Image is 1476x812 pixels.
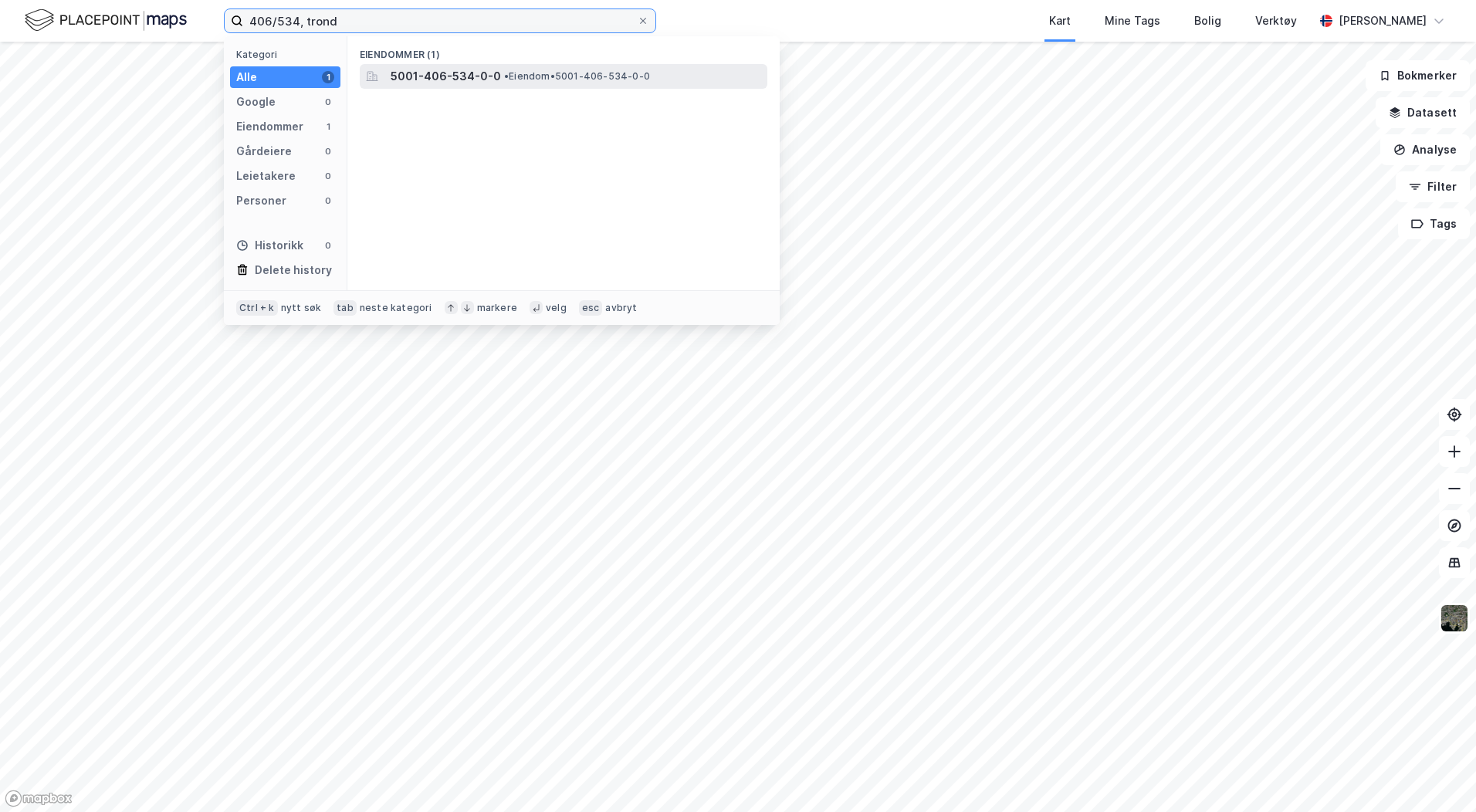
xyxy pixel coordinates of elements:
div: avbryt [605,302,637,314]
div: nytt søk [281,302,322,314]
div: neste kategori [360,302,432,314]
div: Kategori [236,49,340,60]
input: Søk på adresse, matrikkel, gårdeiere, leietakere eller personer [243,9,637,32]
div: Google [236,93,276,111]
iframe: Chat Widget [1399,738,1476,812]
button: Filter [1396,171,1470,202]
span: Eiendom • 5001-406-534-0-0 [504,70,650,83]
div: Personer [236,191,286,210]
div: markere [477,302,517,314]
span: • [504,70,509,82]
div: Kontrollprogram for chat [1399,738,1476,812]
img: logo.f888ab2527a4732fd821a326f86c7f29.svg [25,7,187,34]
div: esc [579,300,603,316]
div: Alle [236,68,257,86]
div: Bolig [1194,12,1221,30]
div: Historikk [236,236,303,255]
div: [PERSON_NAME] [1339,12,1427,30]
button: Datasett [1376,97,1470,128]
div: Eiendommer [236,117,303,136]
button: Bokmerker [1366,60,1470,91]
div: Gårdeiere [236,142,292,161]
div: 0 [322,170,334,182]
div: 1 [322,120,334,133]
div: 0 [322,195,334,207]
div: Leietakere [236,167,296,185]
div: 1 [322,71,334,83]
button: Tags [1398,208,1470,239]
div: 0 [322,239,334,252]
a: Mapbox homepage [5,790,73,807]
div: tab [333,300,357,316]
div: 0 [322,96,334,108]
div: Eiendommer (1) [347,36,780,64]
div: velg [546,302,567,314]
button: Analyse [1380,134,1470,165]
div: Mine Tags [1105,12,1160,30]
div: 0 [322,145,334,157]
div: Delete history [255,261,332,279]
span: 5001-406-534-0-0 [391,67,501,86]
div: Verktøy [1255,12,1297,30]
div: Kart [1049,12,1071,30]
img: 9k= [1440,604,1469,633]
div: Ctrl + k [236,300,278,316]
